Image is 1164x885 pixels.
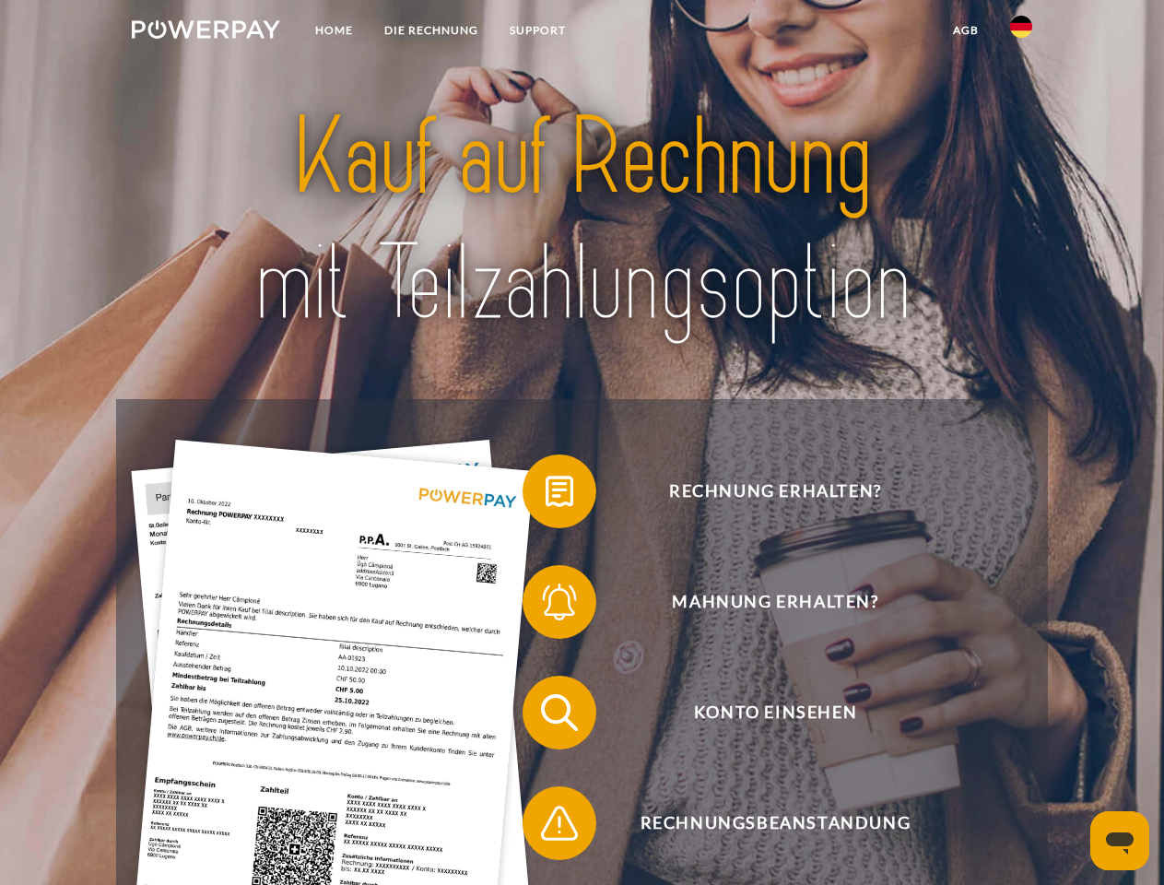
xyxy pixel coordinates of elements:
button: Rechnung erhalten? [523,454,1002,528]
img: qb_bell.svg [536,579,582,625]
a: DIE RECHNUNG [369,14,494,47]
img: qb_bill.svg [536,468,582,514]
span: Mahnung erhalten? [549,565,1001,639]
a: SUPPORT [494,14,582,47]
button: Rechnungsbeanstandung [523,786,1002,860]
img: qb_warning.svg [536,800,582,846]
img: title-powerpay_de.svg [176,88,988,353]
iframe: Schaltfläche zum Öffnen des Messaging-Fensters [1090,811,1149,870]
button: Mahnung erhalten? [523,565,1002,639]
span: Rechnung erhalten? [549,454,1001,528]
button: Konto einsehen [523,676,1002,749]
img: qb_search.svg [536,690,582,736]
img: de [1010,16,1032,38]
a: Home [300,14,369,47]
span: Rechnungsbeanstandung [549,786,1001,860]
img: logo-powerpay-white.svg [132,20,280,39]
span: Konto einsehen [549,676,1001,749]
a: agb [937,14,994,47]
